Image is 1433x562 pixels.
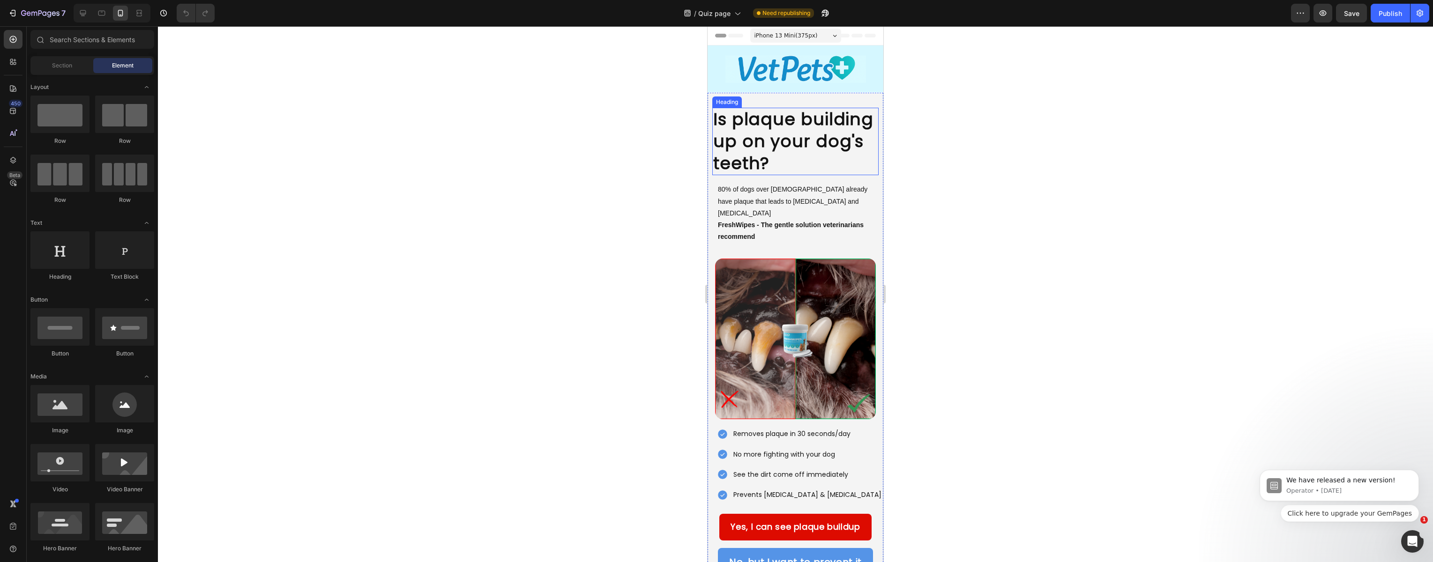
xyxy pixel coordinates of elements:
button: Save [1336,4,1367,22]
span: 1 [1420,516,1428,524]
span: Text [30,219,42,227]
iframe: Intercom notifications message [1246,439,1433,537]
div: Hero Banner [95,544,154,553]
div: Undo/Redo [177,4,215,22]
div: Button [95,349,154,358]
div: Image [95,426,154,435]
div: Row [30,196,90,204]
span: Media [30,372,47,381]
div: 450 [9,100,22,107]
div: Beta [7,171,22,179]
span: Toggle open [139,80,154,95]
span: Toggle open [139,369,154,384]
div: Image [30,426,90,435]
iframe: Intercom live chat [1401,530,1424,553]
p: 7 [61,7,66,19]
span: / [694,8,696,18]
span: Element [112,61,134,70]
span: Layout [30,83,49,91]
div: Button [30,349,90,358]
div: Publish [1379,8,1402,18]
span: Need republishing [762,9,810,17]
button: 7 [4,4,70,22]
span: Toggle open [139,292,154,307]
span: Section [52,61,72,70]
div: Row [95,137,154,145]
div: Row [95,196,154,204]
div: Heading [30,273,90,281]
a: No, but I want to prevent it [10,522,165,550]
div: Video Banner [95,485,154,494]
div: Row [30,137,90,145]
button: Publish [1371,4,1410,22]
span: Toggle open [139,215,154,230]
div: Video [30,485,90,494]
div: Hero Banner [30,544,90,553]
iframe: Design area [708,26,883,562]
div: Text Block [95,273,154,281]
span: Save [1344,9,1359,17]
span: Quiz page [698,8,731,18]
span: Button [30,296,48,304]
p: No, but I want to prevent it [22,527,154,544]
input: Search Sections & Elements [30,30,154,49]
